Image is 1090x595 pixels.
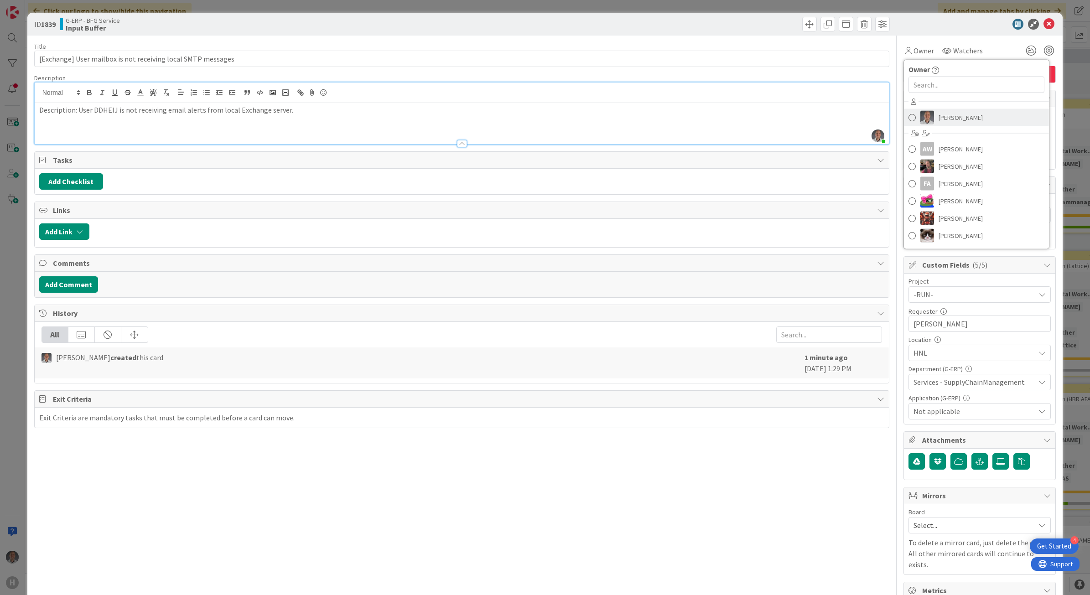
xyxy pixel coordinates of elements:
[939,160,983,173] span: [PERSON_NAME]
[939,194,983,208] span: [PERSON_NAME]
[939,142,983,156] span: [PERSON_NAME]
[66,24,120,31] b: Input Buffer
[908,509,925,515] span: Board
[805,352,882,374] div: [DATE] 1:29 PM
[908,77,1044,93] input: Search...
[914,288,1030,301] span: -RUN-
[972,260,987,269] span: ( 5/5 )
[904,227,1049,244] a: Kv[PERSON_NAME]
[805,353,848,362] b: 1 minute ago
[922,435,1039,445] span: Attachments
[904,192,1049,210] a: JK[PERSON_NAME]
[953,45,983,56] span: Watchers
[42,353,52,363] img: PS
[914,377,1035,388] span: Services - SupplyChainManagement
[1037,542,1071,551] div: Get Started
[920,194,934,208] img: JK
[914,347,1035,358] span: HNL
[41,20,56,29] b: 1839
[939,111,983,124] span: [PERSON_NAME]
[920,160,934,173] img: BF
[39,223,89,240] button: Add Link
[939,177,983,191] span: [PERSON_NAME]
[53,205,873,216] span: Links
[920,212,934,225] img: JK
[920,111,934,124] img: PS
[53,258,873,269] span: Comments
[908,336,1051,343] div: Location
[908,64,930,75] span: Owner
[53,393,873,404] span: Exit Criteria
[34,19,56,30] span: ID
[920,142,934,156] div: AW
[19,1,42,12] span: Support
[920,229,934,243] img: Kv
[66,17,120,24] span: G-ERP - BFG Service
[56,352,163,363] span: [PERSON_NAME] this card
[908,395,1051,401] div: Application (G-ERP)
[914,45,934,56] span: Owner
[1030,538,1079,554] div: Open Get Started checklist, remaining modules: 4
[53,308,873,319] span: History
[53,155,873,166] span: Tasks
[34,51,890,67] input: type card name here...
[908,537,1051,570] p: To delete a mirror card, just delete the card. All other mirrored cards will continue to exists.
[904,210,1049,227] a: JK[PERSON_NAME]
[39,173,103,190] button: Add Checklist
[922,259,1039,270] span: Custom Fields
[872,129,884,142] img: ZpNBD4BARTTTSPmcCHrinQHkN84PXMwn.jpg
[908,278,1051,285] div: Project
[34,42,46,51] label: Title
[39,276,98,293] button: Add Comment
[939,229,983,243] span: [PERSON_NAME]
[904,140,1049,158] a: AW[PERSON_NAME]
[908,307,938,316] label: Requester
[920,177,934,191] div: FA
[42,327,68,342] div: All
[908,366,1051,372] div: Department (G-ERP)
[39,412,295,423] div: Exit Criteria are mandatory tasks that must be completed before a card can move.
[904,158,1049,175] a: BF[PERSON_NAME]
[939,212,983,225] span: [PERSON_NAME]
[1070,536,1079,544] div: 4
[914,406,1035,417] span: Not applicable
[904,109,1049,126] a: PS[PERSON_NAME]
[110,353,136,362] b: created
[904,175,1049,192] a: FA[PERSON_NAME]
[914,519,1030,532] span: Select...
[39,105,885,115] p: Description: User DDHEIJ is not receiving email alerts from local Exchange server.
[776,326,882,343] input: Search...
[922,490,1039,501] span: Mirrors
[904,244,1049,262] a: LC[PERSON_NAME]
[34,74,66,82] span: Description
